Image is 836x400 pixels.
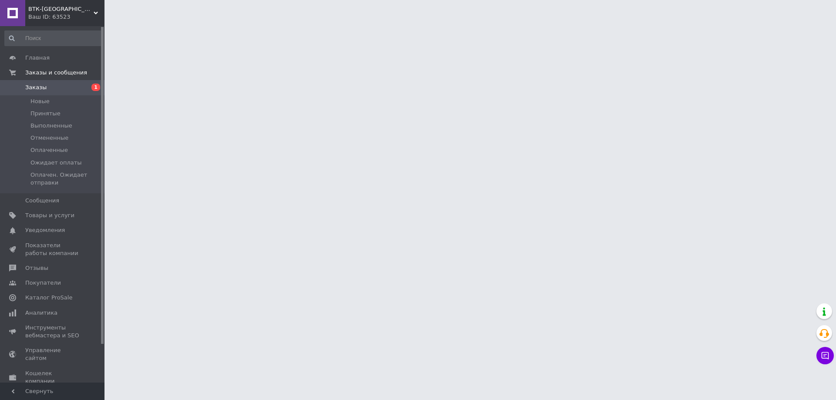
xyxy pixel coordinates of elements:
span: Инструменты вебмастера и SEO [25,324,81,339]
span: Новые [30,97,50,105]
span: Товары и услуги [25,212,74,219]
span: Каталог ProSale [25,294,72,302]
span: Отмененные [30,134,68,142]
span: Показатели работы компании [25,242,81,257]
span: Аналитика [25,309,57,317]
span: Уведомления [25,226,65,234]
span: Ожидает оплаты [30,159,82,167]
span: Отзывы [25,264,48,272]
span: Выполненные [30,122,72,130]
span: Заказы [25,84,47,91]
span: Оплачен. Ожидает отправки [30,171,102,187]
span: Принятые [30,110,61,118]
span: ВТК-ОДЕССА - все для ювелиров [28,5,94,13]
span: 1 [91,84,100,91]
span: Оплаченные [30,146,68,154]
span: Кошелек компании [25,370,81,385]
div: Ваш ID: 63523 [28,13,104,21]
span: Управление сайтом [25,346,81,362]
span: Сообщения [25,197,59,205]
span: Заказы и сообщения [25,69,87,77]
span: Главная [25,54,50,62]
input: Поиск [4,30,103,46]
span: Покупатели [25,279,61,287]
button: Чат с покупателем [816,347,834,364]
